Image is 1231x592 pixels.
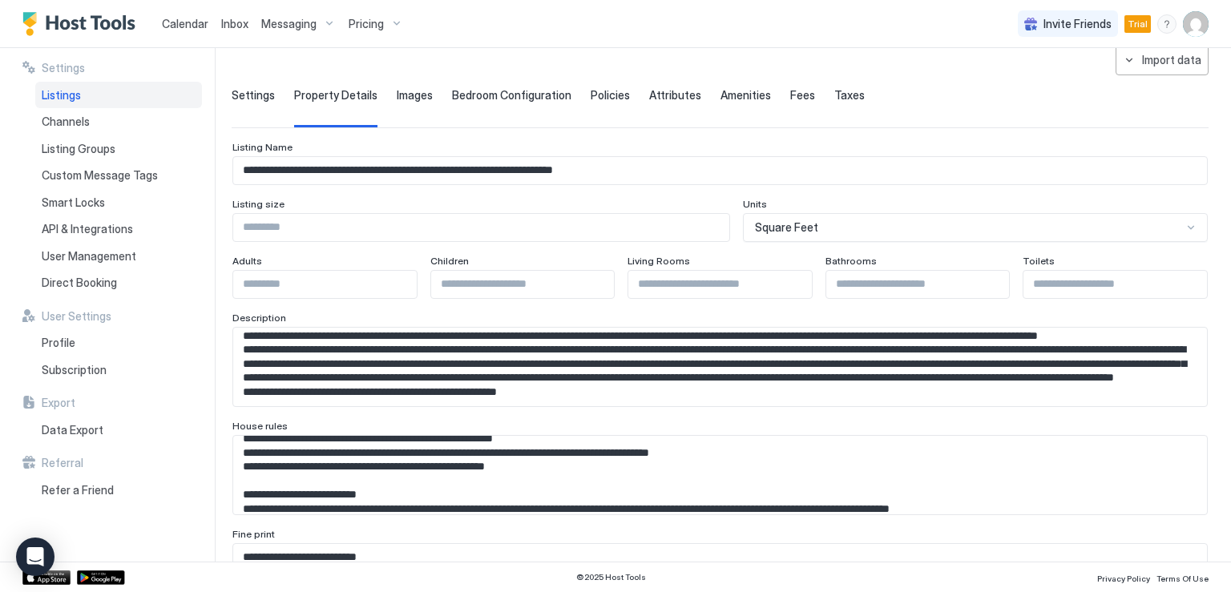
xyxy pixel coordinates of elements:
[35,189,202,216] a: Smart Locks
[35,215,202,243] a: API & Integrations
[1097,569,1150,586] a: Privacy Policy
[232,528,275,540] span: Fine print
[1128,17,1148,31] span: Trial
[233,157,1207,184] input: Input Field
[16,538,54,576] div: Open Intercom Messenger
[452,88,571,103] span: Bedroom Configuration
[35,82,202,109] a: Listings
[232,255,262,267] span: Adults
[397,88,433,103] span: Images
[349,17,384,31] span: Pricing
[790,88,815,103] span: Fees
[233,214,729,241] input: Input Field
[232,88,275,103] span: Settings
[431,271,615,298] input: Input Field
[42,336,75,350] span: Profile
[233,436,1195,514] textarea: Input Field
[1156,569,1209,586] a: Terms Of Use
[42,88,81,103] span: Listings
[42,222,133,236] span: API & Integrations
[35,329,202,356] a: Profile
[35,162,202,189] a: Custom Message Tags
[826,271,1010,298] input: Input Field
[294,88,377,103] span: Property Details
[232,312,286,324] span: Description
[1183,11,1209,37] div: User profile
[22,12,143,36] a: Host Tools Logo
[35,477,202,504] a: Refer a Friend
[628,271,812,298] input: Input Field
[42,456,83,470] span: Referral
[42,249,136,264] span: User Management
[42,483,114,497] span: Refer a Friend
[232,141,293,153] span: Listing Name
[233,271,417,298] input: Input Field
[232,198,285,210] span: Listing size
[162,15,208,32] a: Calendar
[35,356,202,384] a: Subscription
[42,423,103,437] span: Data Export
[261,17,317,31] span: Messaging
[1116,44,1209,75] button: Import data
[430,255,469,267] span: Children
[221,15,248,32] a: Inbox
[1043,17,1112,31] span: Invite Friends
[35,269,202,296] a: Direct Booking
[1097,574,1150,583] span: Privacy Policy
[221,17,248,30] span: Inbox
[42,115,90,129] span: Channels
[755,220,818,235] span: Square Feet
[649,88,701,103] span: Attributes
[576,572,646,582] span: © 2025 Host Tools
[77,570,125,585] a: Google Play Store
[22,570,71,585] a: App Store
[42,396,75,410] span: Export
[834,88,865,103] span: Taxes
[42,276,117,290] span: Direct Booking
[720,88,771,103] span: Amenities
[42,61,85,75] span: Settings
[42,363,107,377] span: Subscription
[35,108,202,135] a: Channels
[42,309,111,324] span: User Settings
[42,168,158,183] span: Custom Message Tags
[1023,255,1055,267] span: Toilets
[825,255,877,267] span: Bathrooms
[162,17,208,30] span: Calendar
[743,198,767,210] span: Units
[35,417,202,444] a: Data Export
[35,135,202,163] a: Listing Groups
[1142,51,1201,68] div: Import data
[628,255,690,267] span: Living Rooms
[35,243,202,270] a: User Management
[1156,574,1209,583] span: Terms Of Use
[42,195,105,210] span: Smart Locks
[1023,271,1207,298] input: Input Field
[1157,14,1177,34] div: menu
[591,88,630,103] span: Policies
[233,328,1195,406] textarea: Input Field
[42,142,115,156] span: Listing Groups
[232,420,288,432] span: House rules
